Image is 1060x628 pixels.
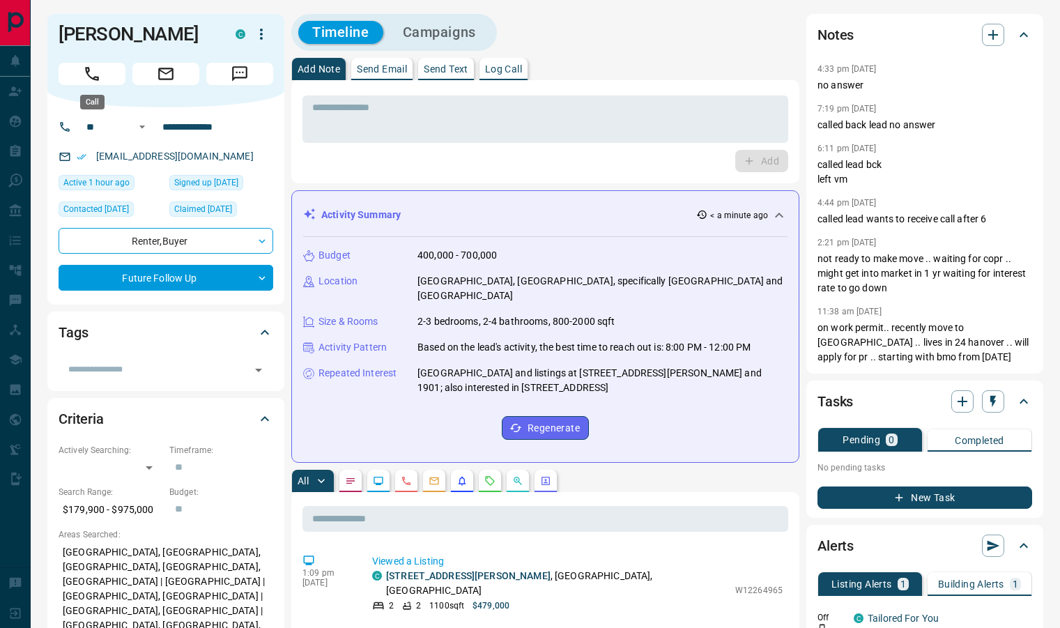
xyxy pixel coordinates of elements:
[386,570,551,581] a: [STREET_ADDRESS][PERSON_NAME]
[59,23,215,45] h1: [PERSON_NAME]
[372,554,783,569] p: Viewed a Listing
[318,248,351,263] p: Budget
[817,78,1032,93] p: no answer
[854,613,863,623] div: condos.ca
[817,158,1032,187] p: called lead bck left vm
[401,475,412,487] svg: Calls
[817,385,1032,418] div: Tasks
[59,201,162,221] div: Wed May 07 2025
[372,571,382,581] div: condos.ca
[169,201,273,221] div: Thu May 04 2023
[63,202,129,216] span: Contacted [DATE]
[817,212,1032,227] p: called lead wants to receive call after 6
[59,486,162,498] p: Search Range:
[817,252,1032,296] p: not ready to make move .. waiting for copr .. might get into market in 1 yr waiting for interest ...
[132,63,199,85] span: Email
[817,238,877,247] p: 2:21 pm [DATE]
[59,175,162,194] div: Fri Aug 15 2025
[134,118,151,135] button: Open
[318,366,397,381] p: Repeated Interest
[59,528,273,541] p: Areas Searched:
[96,151,254,162] a: [EMAIL_ADDRESS][DOMAIN_NAME]
[236,29,245,39] div: condos.ca
[389,599,394,612] p: 2
[80,95,105,109] div: Call
[417,340,751,355] p: Based on the lead's activity, the best time to reach out is: 8:00 PM - 12:00 PM
[302,578,351,588] p: [DATE]
[817,321,1032,365] p: on work permit.. recently move to [GEOGRAPHIC_DATA] .. lives in 24 hanover .. will apply for pr ....
[59,265,273,291] div: Future Follow Up
[59,316,273,349] div: Tags
[174,176,238,190] span: Signed up [DATE]
[817,307,882,316] p: 11:38 am [DATE]
[389,21,490,44] button: Campaigns
[484,475,496,487] svg: Requests
[416,599,421,612] p: 2
[302,568,351,578] p: 1:09 pm
[817,457,1032,478] p: No pending tasks
[59,228,273,254] div: Renter , Buyer
[710,209,768,222] p: < a minute ago
[473,599,509,612] p: $479,000
[502,416,589,440] button: Regenerate
[817,487,1032,509] button: New Task
[540,475,551,487] svg: Agent Actions
[59,321,88,344] h2: Tags
[417,274,788,303] p: [GEOGRAPHIC_DATA], [GEOGRAPHIC_DATA], specifically [GEOGRAPHIC_DATA] and [GEOGRAPHIC_DATA]
[417,314,615,329] p: 2-3 bedrooms, 2-4 bathrooms, 800-2000 sqft
[817,611,845,624] p: Off
[817,529,1032,562] div: Alerts
[817,104,877,114] p: 7:19 pm [DATE]
[59,444,162,457] p: Actively Searching:
[318,314,378,329] p: Size & Rooms
[955,436,1004,445] p: Completed
[59,402,273,436] div: Criteria
[63,176,130,190] span: Active 1 hour ago
[417,248,497,263] p: 400,000 - 700,000
[512,475,523,487] svg: Opportunities
[1013,579,1018,589] p: 1
[249,360,268,380] button: Open
[298,64,340,74] p: Add Note
[386,569,728,598] p: , [GEOGRAPHIC_DATA], [GEOGRAPHIC_DATA]
[298,21,383,44] button: Timeline
[318,274,358,289] p: Location
[373,475,384,487] svg: Lead Browsing Activity
[817,18,1032,52] div: Notes
[417,366,788,395] p: [GEOGRAPHIC_DATA] and listings at [STREET_ADDRESS][PERSON_NAME] and 1901; also interested in [STR...
[868,613,939,624] a: Tailored For You
[735,584,783,597] p: W12264965
[456,475,468,487] svg: Listing Alerts
[206,63,273,85] span: Message
[303,202,788,228] div: Activity Summary< a minute ago
[169,486,273,498] p: Budget:
[817,64,877,74] p: 4:33 pm [DATE]
[169,175,273,194] div: Fri Jan 13 2023
[817,144,877,153] p: 6:11 pm [DATE]
[889,435,894,445] p: 0
[938,579,1004,589] p: Building Alerts
[59,63,125,85] span: Call
[77,152,86,162] svg: Email Verified
[357,64,407,74] p: Send Email
[169,444,273,457] p: Timeframe:
[174,202,232,216] span: Claimed [DATE]
[900,579,906,589] p: 1
[298,476,309,486] p: All
[59,498,162,521] p: $179,900 - $975,000
[59,408,104,430] h2: Criteria
[345,475,356,487] svg: Notes
[817,390,853,413] h2: Tasks
[817,198,877,208] p: 4:44 pm [DATE]
[321,208,401,222] p: Activity Summary
[817,24,854,46] h2: Notes
[485,64,522,74] p: Log Call
[424,64,468,74] p: Send Text
[318,340,387,355] p: Activity Pattern
[817,535,854,557] h2: Alerts
[817,118,1032,132] p: called back lead no answer
[429,475,440,487] svg: Emails
[831,579,892,589] p: Listing Alerts
[429,599,464,612] p: 1100 sqft
[843,435,880,445] p: Pending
